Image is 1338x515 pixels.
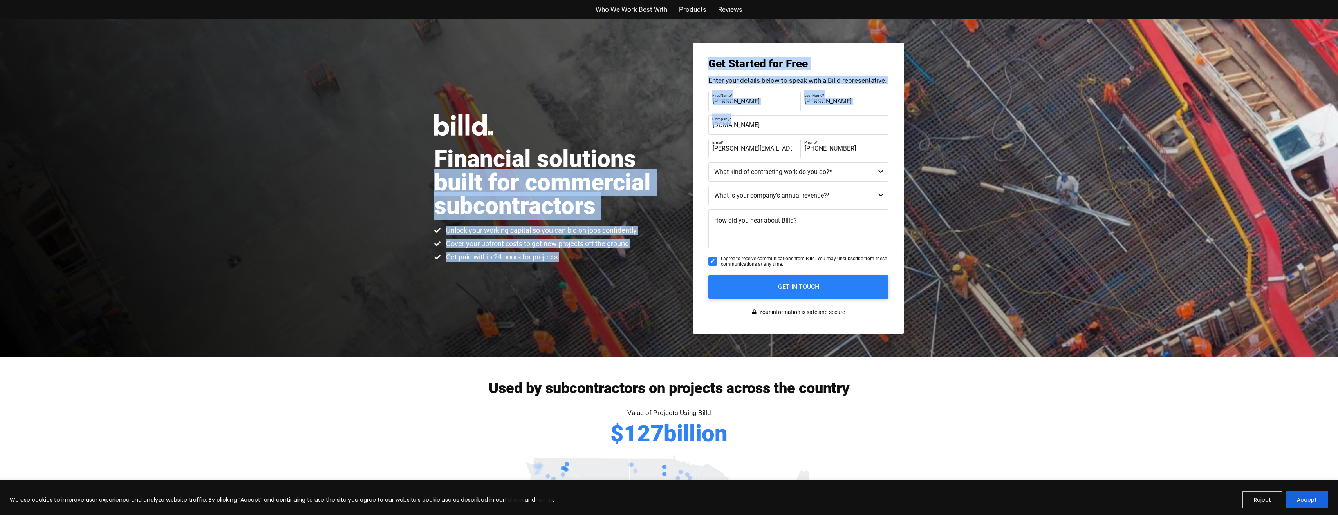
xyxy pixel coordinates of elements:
[444,239,629,248] span: Cover your upfront costs to get new projects off the ground
[712,116,729,121] span: Company
[624,422,664,445] span: 127
[708,58,888,69] h3: Get Started for Free
[708,275,888,299] input: GET IN TOUCH
[10,495,554,504] p: We use cookies to improve user experience and analyze website traffic. By clicking “Accept” and c...
[721,256,888,267] span: I agree to receive communications from Billd. You may unsubscribe from these communications at an...
[434,147,669,218] h1: Financial solutions built for commercial subcontractors
[714,217,797,224] span: How did you hear about Billd?
[804,93,822,97] span: Last Name
[434,381,904,395] h2: Used by subcontractors on projects across the country
[1286,491,1328,508] button: Accept
[757,306,845,318] span: Your information is safe and secure
[708,77,888,84] p: Enter your details below to speak with a Billd representative.
[535,496,553,504] a: Terms
[804,140,816,144] span: Phone
[718,4,742,15] a: Reviews
[444,226,637,235] span: Unlock your working capital so you can bid on jobs confidently
[444,252,558,262] span: Get paid within 24 hours for projects
[627,409,711,417] span: Value of Projects Using Billd
[712,140,722,144] span: Email
[505,496,525,504] a: Policies
[610,422,624,445] span: $
[664,422,728,445] span: billion
[708,257,717,266] input: I agree to receive communications from Billd. You may unsubscribe from these communications at an...
[679,4,706,15] a: Products
[712,93,731,97] span: First Name
[1242,491,1282,508] button: Reject
[596,4,667,15] a: Who We Work Best With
